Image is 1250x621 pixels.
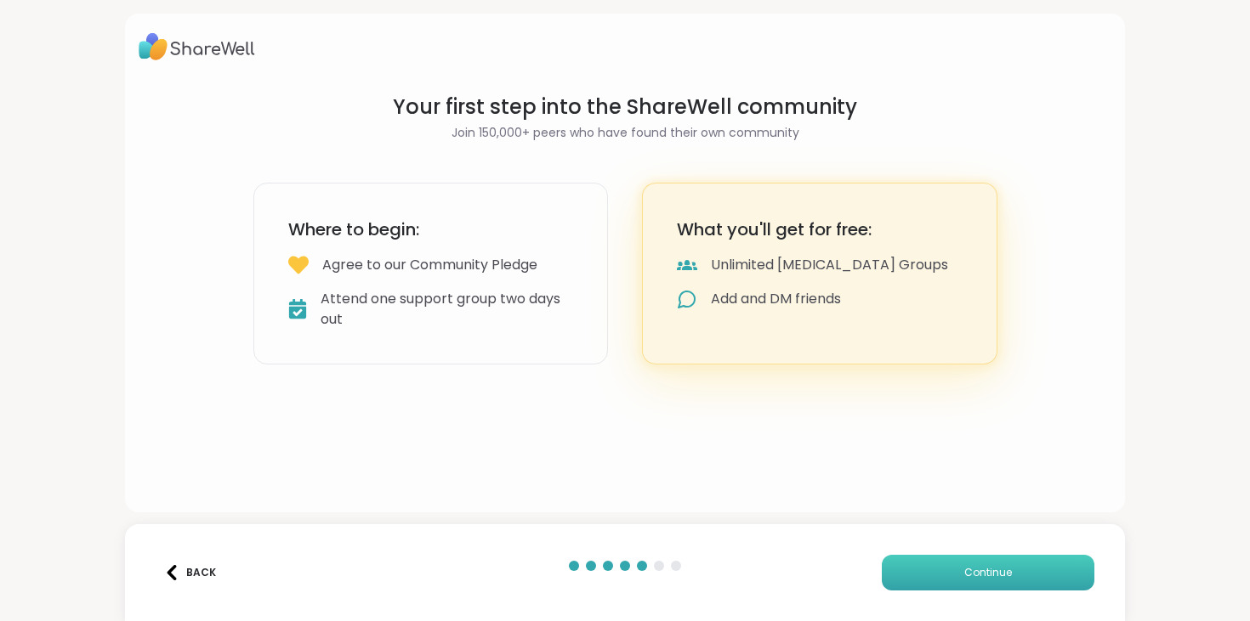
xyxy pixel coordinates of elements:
[711,255,948,275] div: Unlimited [MEDICAL_DATA] Groups
[253,124,997,142] h2: Join 150,000+ peers who have found their own community
[288,217,574,241] h3: Where to begin:
[321,289,573,330] div: Attend one support group two days out
[711,289,841,309] div: Add and DM friends
[322,255,537,275] div: Agree to our Community Pledge
[677,217,963,241] h3: What you'll get for free:
[253,93,997,121] h1: Your first step into the ShareWell community
[156,555,224,590] button: Back
[882,555,1094,590] button: Continue
[964,565,1012,580] span: Continue
[139,27,255,66] img: ShareWell Logo
[164,565,216,580] div: Back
